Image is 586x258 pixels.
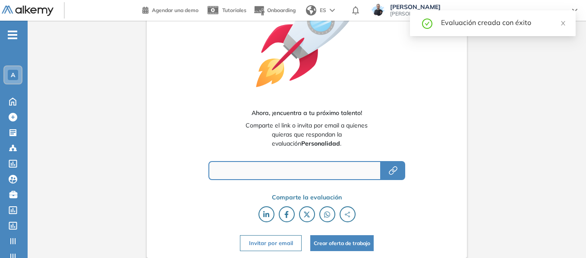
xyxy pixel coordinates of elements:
[441,17,565,28] div: Evaluación creada con éxito
[252,109,362,118] span: Ahora, ¡encuentra a tu próximo talento!
[240,235,301,251] button: Invitar por email
[8,34,17,36] i: -
[301,140,340,147] b: Personalidad
[245,121,369,148] span: Comparte el link o invita por email a quienes quieras que respondan la evaluación .
[422,17,432,29] span: check-circle
[142,4,198,15] a: Agendar una demo
[272,193,342,202] span: Comparte la evaluación
[11,71,15,78] span: A
[152,7,198,13] span: Agendar una demo
[330,9,335,12] img: arrow
[560,20,566,26] span: close
[310,235,374,251] button: Crear oferta de trabajo
[267,7,296,13] span: Onboarding
[390,10,564,17] span: [PERSON_NAME][EMAIL_ADDRESS][PERSON_NAME][DOMAIN_NAME]
[306,5,316,16] img: world
[320,6,326,14] span: ES
[390,3,564,10] span: [PERSON_NAME]
[222,7,246,13] span: Tutoriales
[2,6,54,16] img: Logo
[253,1,296,20] button: Onboarding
